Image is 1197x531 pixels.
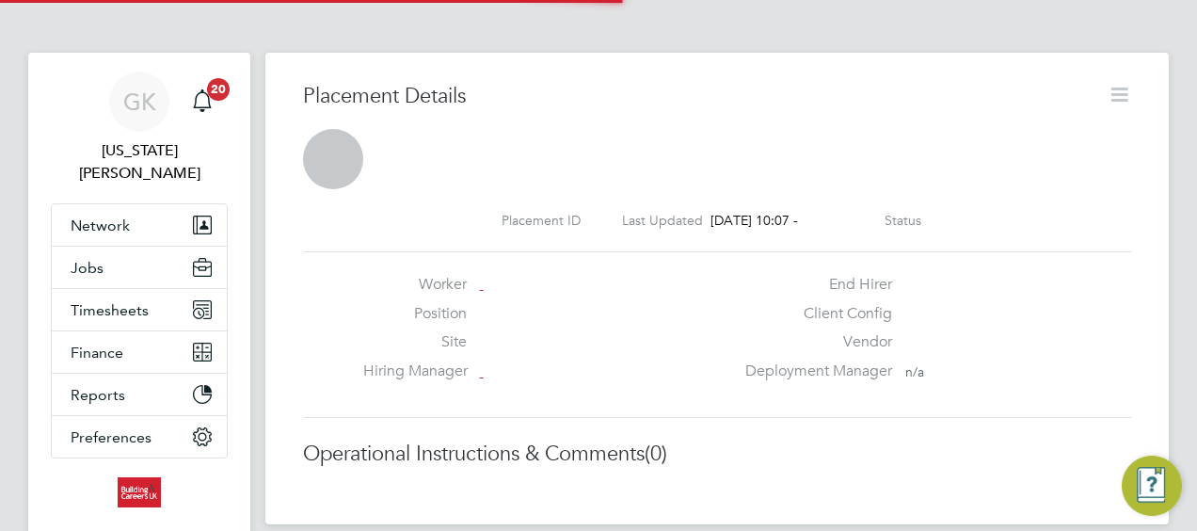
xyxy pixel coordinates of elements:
[363,332,467,352] label: Site
[71,259,104,277] span: Jobs
[51,477,228,507] a: Go to home page
[734,362,892,381] label: Deployment Manager
[734,275,892,295] label: End Hirer
[52,331,227,373] button: Finance
[52,204,227,246] button: Network
[51,139,228,185] span: Georgia King
[118,477,160,507] img: buildingcareersuk-logo-retina.png
[71,217,130,234] span: Network
[363,304,467,324] label: Position
[303,83,1093,110] h3: Placement Details
[645,441,667,466] span: (0)
[71,344,123,362] span: Finance
[622,212,703,229] label: Last Updated
[734,332,892,352] label: Vendor
[207,78,230,101] span: 20
[71,428,152,446] span: Preferences
[363,275,467,295] label: Worker
[184,72,221,132] a: 20
[71,386,125,404] span: Reports
[734,304,892,324] label: Client Config
[1122,456,1182,516] button: Engage Resource Center
[71,301,149,319] span: Timesheets
[52,247,227,288] button: Jobs
[710,212,798,229] span: [DATE] 10:07 -
[885,212,921,229] label: Status
[123,89,156,114] span: GK
[52,416,227,458] button: Preferences
[52,374,227,415] button: Reports
[303,441,1131,468] h3: Operational Instructions & Comments
[52,289,227,330] button: Timesheets
[502,212,581,229] label: Placement ID
[363,362,467,381] label: Hiring Manager
[905,363,924,380] span: n/a
[51,72,228,185] a: GK[US_STATE][PERSON_NAME]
